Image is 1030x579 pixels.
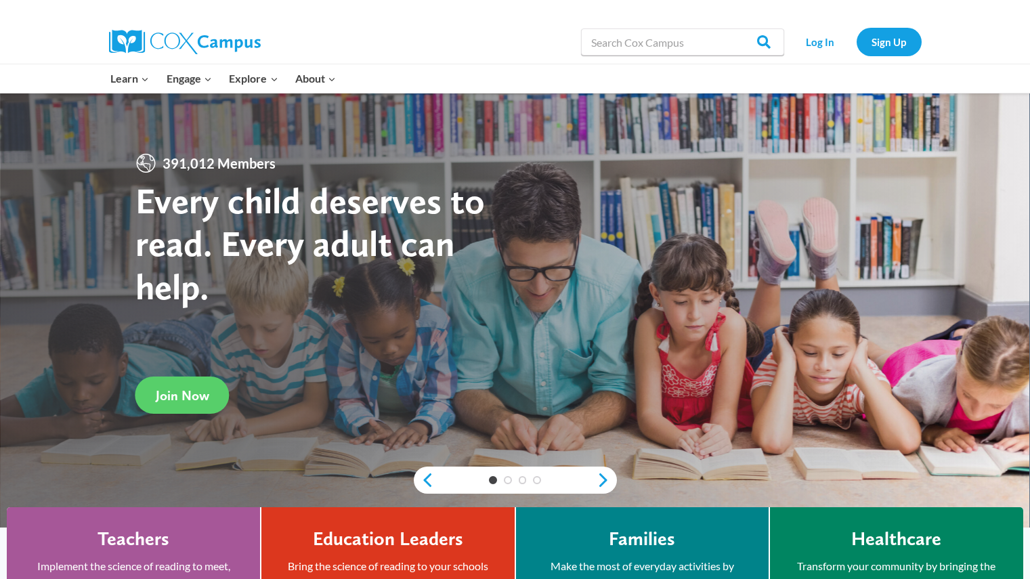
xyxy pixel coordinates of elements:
h4: Education Leaders [313,528,463,551]
div: content slider buttons [414,467,617,494]
span: Learn [110,70,149,87]
h4: Families [609,528,675,551]
span: Engage [167,70,212,87]
a: 3 [519,476,527,484]
a: Join Now [135,377,230,414]
a: 2 [504,476,512,484]
span: 391,012 Members [157,152,281,174]
h4: Teachers [98,528,169,551]
h4: Healthcare [851,528,941,551]
a: Sign Up [857,28,922,56]
img: Cox Campus [109,30,261,54]
span: Explore [229,70,278,87]
nav: Primary Navigation [102,64,345,93]
span: Join Now [156,387,209,404]
a: previous [414,472,434,488]
strong: Every child deserves to read. Every adult can help. [135,179,485,308]
nav: Secondary Navigation [791,28,922,56]
input: Search Cox Campus [581,28,784,56]
a: 4 [533,476,541,484]
span: About [295,70,336,87]
a: Log In [791,28,850,56]
a: next [597,472,617,488]
a: 1 [489,476,497,484]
